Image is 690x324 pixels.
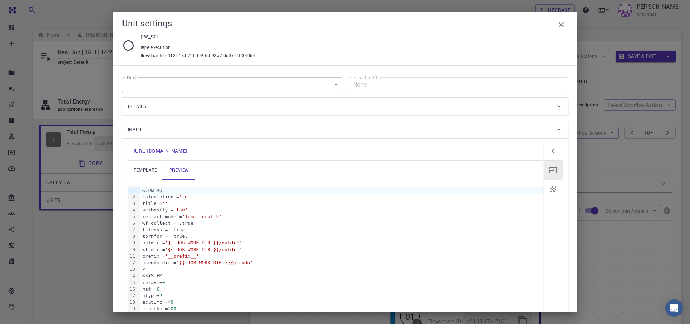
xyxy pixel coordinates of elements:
div: 5 [128,214,137,220]
div: 19 [128,306,137,312]
div: 12 [128,260,137,266]
span: 'from_scratch' [182,214,222,219]
span: 0 [162,280,165,285]
div: tprnfor = .true. [140,233,543,240]
a: Double-click to edit [128,142,193,160]
div: wf_collect = .true. [140,220,543,227]
div: ibrav = [140,279,543,286]
div: restart_mode = [140,214,543,220]
div: 6 [128,220,137,227]
div: 13 [128,266,137,273]
div: Input [122,121,568,138]
div: title = [140,200,543,207]
span: '{{ JOB_WORK_DIR }}/outdir' [165,247,242,252]
span: Details [128,101,147,112]
div: verbosity = [140,207,543,213]
span: '{{ JOB_WORK_DIR }}/outdir' [165,240,242,245]
div: prefix = [140,253,543,260]
span: 6 [156,286,159,292]
div: wfcdir = [140,247,543,253]
span: '{{ JOB_WORK_DIR }}/pseudo' [176,260,253,265]
div: 3 [128,200,137,207]
label: FlowchartId [353,75,377,81]
div: &CONTROL [140,187,543,194]
label: Next [127,75,136,81]
div: 10 [128,247,137,253]
div: 18 [128,299,137,306]
div: 16 [128,286,137,293]
span: 'low' [173,207,188,213]
span: 'scf' [179,194,193,199]
a: preview [163,161,195,180]
span: flowchartId : [141,52,166,59]
div: outdir = [140,240,543,246]
span: 2 [159,293,162,298]
div: 7 [128,227,137,233]
div: ecutrho = [140,306,543,312]
span: 40 [168,299,173,305]
div: ecutwfc = [140,299,543,306]
div: &SYSTEM [140,273,543,279]
div: tstress = .true. [140,227,543,233]
div: 17 [128,293,137,299]
div: 9 [128,240,137,246]
span: type [141,44,151,50]
a: template [128,161,163,180]
span: Support [14,5,41,12]
span: Input [128,124,142,135]
div: nat = [140,286,543,293]
p: pw_scf [141,32,563,41]
span: 200 [168,306,176,311]
div: 14 [128,273,137,279]
div: calculation = [140,194,543,200]
div: 8 [128,233,137,240]
div: 11 [128,253,137,260]
div: 2 [128,194,137,200]
div: Open Intercom Messenger [665,299,683,317]
div: Details [122,98,568,115]
h5: Unit settings [122,17,172,29]
div: pseudo_dir = [140,260,543,266]
span: '' [162,201,168,206]
span: execution [151,44,174,50]
div: 15 [128,279,137,286]
span: c913147d-760d-496d-93a7-dc0771034d54 [165,52,255,59]
div: 1 [128,187,137,194]
div: 4 [128,207,137,213]
div: ntyp = [140,293,543,299]
div: / [140,266,543,273]
span: '__prefix__' [165,253,199,259]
